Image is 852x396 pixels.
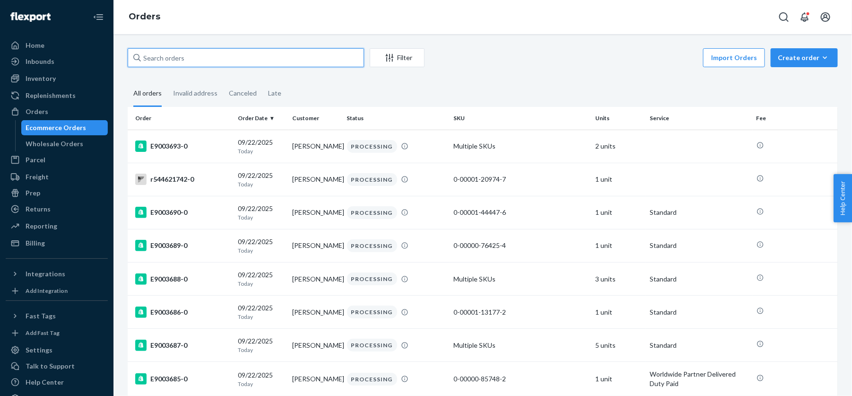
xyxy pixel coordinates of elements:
p: Today [238,246,285,255]
th: Order [128,107,234,130]
a: Orders [129,11,160,22]
a: Add Integration [6,285,108,297]
p: Today [238,180,285,188]
a: Parcel [6,152,108,167]
p: Standard [650,241,748,250]
a: Returns [6,202,108,217]
div: Wholesale Orders [26,139,84,149]
p: Today [238,280,285,288]
th: Status [343,107,450,130]
div: 09/22/2025 [238,303,285,321]
div: All orders [133,81,162,107]
a: Ecommerce Orders [21,120,108,135]
div: Ecommerce Orders [26,123,87,132]
td: [PERSON_NAME] [288,130,343,163]
div: Invalid address [173,81,217,106]
td: 3 units [591,263,646,296]
a: Replenishments [6,88,108,103]
a: Orders [6,104,108,119]
div: PROCESSING [347,273,397,285]
a: Reporting [6,219,108,234]
div: Help Center [26,378,64,387]
th: Fee [753,107,838,130]
p: Standard [650,341,748,350]
td: [PERSON_NAME] [288,163,343,196]
div: PROCESSING [347,206,397,219]
div: PROCESSING [347,239,397,252]
div: 0-00001-20974-7 [453,175,588,184]
a: Inbounds [6,54,108,69]
div: Orders [26,107,48,116]
a: Settings [6,343,108,358]
td: Multiple SKUs [450,130,591,163]
p: Standard [650,308,748,317]
div: PROCESSING [347,306,397,318]
td: [PERSON_NAME] [288,329,343,362]
th: Service [646,107,752,130]
td: 1 unit [591,163,646,196]
div: PROCESSING [347,339,397,352]
td: Multiple SKUs [450,263,591,296]
a: Freight [6,169,108,185]
div: 09/22/2025 [238,270,285,288]
p: Standard [650,208,748,217]
div: r544621742-0 [135,174,230,185]
div: Filter [370,53,424,62]
button: Create order [771,48,838,67]
div: 0-00001-13177-2 [453,308,588,317]
div: Customer [292,114,339,122]
ol: breadcrumbs [121,3,168,31]
div: Home [26,41,44,50]
p: Today [238,346,285,354]
button: Help Center [834,174,852,222]
a: Add Fast Tag [6,327,108,339]
div: PROCESSING [347,373,397,386]
th: Order Date [234,107,288,130]
a: Help Center [6,375,108,390]
p: Today [238,313,285,321]
div: 09/22/2025 [238,370,285,388]
div: Create order [778,53,831,62]
img: Flexport logo [10,12,51,22]
div: Parcel [26,155,45,165]
a: Billing [6,236,108,251]
div: 0-00001-44447-6 [453,208,588,217]
div: Talk to Support [26,361,75,371]
button: Open account menu [816,8,835,26]
td: [PERSON_NAME] [288,296,343,329]
div: Integrations [26,269,65,279]
td: [PERSON_NAME] [288,196,343,229]
div: 0-00000-76425-4 [453,241,588,250]
div: Add Integration [26,287,68,295]
div: E9003689-0 [135,240,230,251]
td: 1 unit [591,229,646,262]
a: Home [6,38,108,53]
button: Open notifications [795,8,814,26]
div: Reporting [26,221,57,231]
td: 1 unit [591,196,646,229]
p: Today [238,213,285,221]
div: PROCESSING [347,173,397,186]
td: [PERSON_NAME] [288,229,343,262]
a: Prep [6,185,108,201]
div: E9003686-0 [135,307,230,318]
button: Open Search Box [774,8,793,26]
div: Canceled [229,81,257,106]
div: 09/22/2025 [238,336,285,354]
td: Multiple SKUs [450,329,591,362]
p: Today [238,147,285,155]
button: Talk to Support [6,359,108,374]
p: Worldwide Partner Delivered Duty Paid [650,370,748,388]
th: SKU [450,107,591,130]
div: 09/22/2025 [238,138,285,155]
div: Prep [26,188,40,198]
div: Inventory [26,74,56,83]
div: Returns [26,204,51,214]
a: Inventory [6,71,108,86]
td: 2 units [591,130,646,163]
button: Close Navigation [89,8,108,26]
div: Fast Tags [26,311,56,321]
p: Today [238,380,285,388]
div: Billing [26,238,45,248]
